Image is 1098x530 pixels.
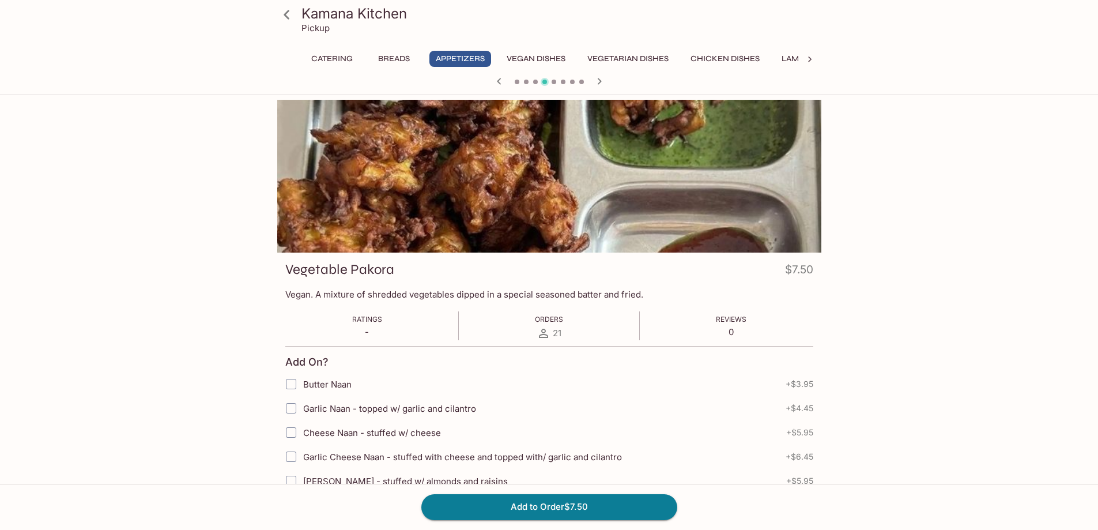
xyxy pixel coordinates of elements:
[303,403,476,414] span: Garlic Naan - topped w/ garlic and cilantro
[786,476,813,486] span: + $5.95
[421,494,677,520] button: Add to Order$7.50
[301,22,330,33] p: Pickup
[785,261,813,283] h4: $7.50
[301,5,817,22] h3: Kamana Kitchen
[786,379,813,389] span: + $3.95
[285,261,394,279] h3: Vegetable Pakora
[352,315,382,324] span: Ratings
[303,452,622,463] span: Garlic Cheese Naan - stuffed with cheese and topped with/ garlic and cilantro
[285,356,329,369] h4: Add On?
[303,427,441,438] span: Cheese Naan - stuffed w/ cheese
[786,404,813,413] span: + $4.45
[581,51,675,67] button: Vegetarian Dishes
[535,315,563,324] span: Orders
[303,476,508,487] span: [PERSON_NAME] - stuffed w/ almonds and raisins
[786,428,813,437] span: + $5.95
[429,51,491,67] button: Appetizers
[716,315,746,324] span: Reviews
[303,379,352,390] span: Butter Naan
[553,328,561,339] span: 21
[500,51,572,67] button: Vegan Dishes
[277,100,821,253] div: Vegetable Pakora
[352,326,382,337] p: -
[775,51,841,67] button: Lamb Dishes
[368,51,420,67] button: Breads
[716,326,746,337] p: 0
[684,51,766,67] button: Chicken Dishes
[305,51,359,67] button: Catering
[786,452,813,461] span: + $6.45
[285,289,813,300] p: Vegan. A mixture of shredded vegetables dipped in a special seasoned batter and fried.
